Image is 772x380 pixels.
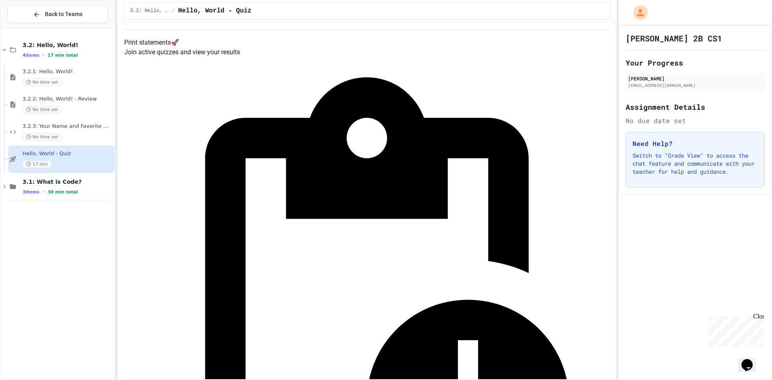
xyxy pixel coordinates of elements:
span: No time set [23,78,62,86]
div: Chat with us now!Close [3,3,55,51]
div: My Account [625,3,650,22]
iframe: chat widget [738,348,764,372]
p: Join active quizzes and view your results [124,47,610,57]
span: 3.2: Hello, World! [130,8,169,14]
div: [EMAIL_ADDRESS][DOMAIN_NAME] [628,82,762,88]
span: 17 min total [47,53,78,58]
h4: Print statements 🚀 [124,38,610,47]
span: 3 items [23,189,39,195]
span: 4 items [23,53,39,58]
span: 17 min [23,160,51,168]
span: Back to Teams [45,10,82,18]
span: Hello, World - Quiz [23,150,113,157]
div: [PERSON_NAME] [628,75,762,82]
h1: [PERSON_NAME] 2B CS1 [626,33,722,44]
span: • [43,52,44,58]
span: • [43,189,44,195]
span: Hello, World - Quiz [178,6,251,16]
span: 3.1: What is Code? [23,178,113,185]
h2: Your Progress [626,57,765,68]
span: 3.2.3: Your Name and Favorite Movie [23,123,113,130]
span: No time set [23,106,62,113]
button: Back to Teams [7,6,108,23]
span: / [172,8,175,14]
iframe: chat widget [705,313,764,347]
span: 3.2.2: Hello, World! - Review [23,96,113,103]
h3: Need Help? [632,139,758,148]
span: 3.2.1: Hello, World! [23,68,113,75]
h2: Assignment Details [626,101,765,113]
div: No due date set [626,116,765,125]
span: No time set [23,133,62,141]
p: Switch to "Grade View" to access the chat feature and communicate with your teacher for help and ... [632,152,758,176]
span: 3.2: Hello, World! [23,41,113,49]
span: 30 min total [47,189,78,195]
